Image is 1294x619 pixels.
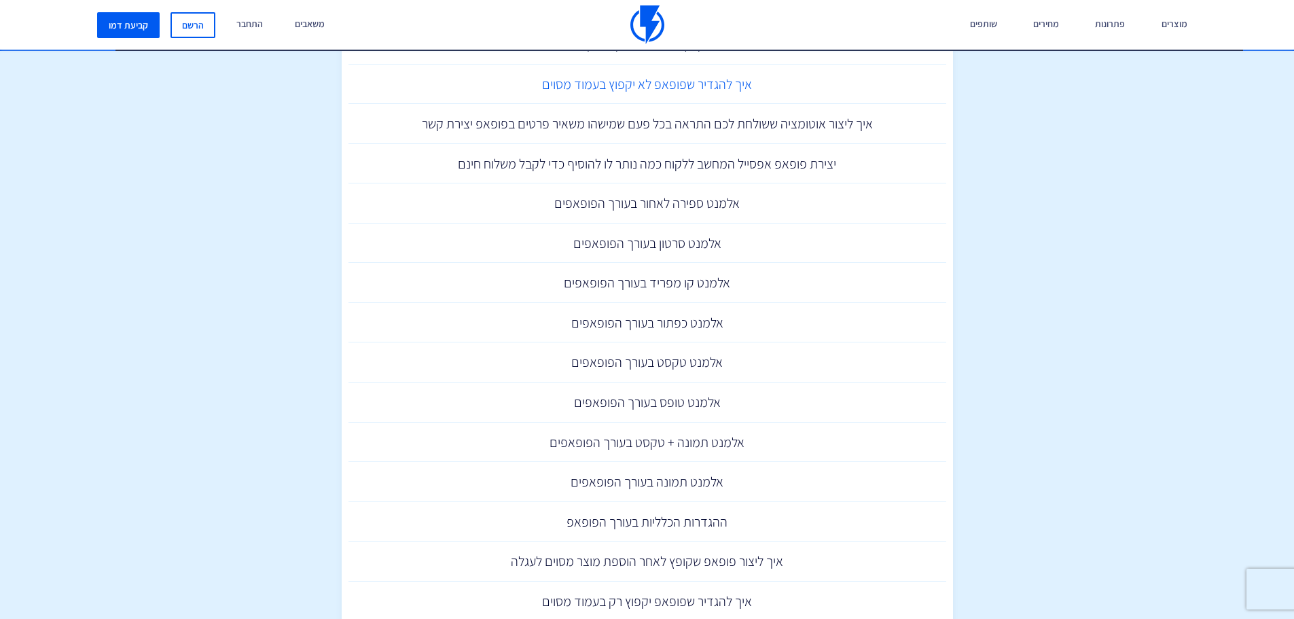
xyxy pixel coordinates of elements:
[348,383,946,423] a: אלמנט טופס בעורך הפופאפים
[348,342,946,383] a: אלמנט טקסט בעורך הפופאפים
[348,423,946,463] a: אלמנט תמונה + טקסט בעורך הפופאפים
[348,263,946,303] a: אלמנט קו מפריד בעורך הפופאפים
[348,65,946,105] a: איך להגדיר שפופאפ לא יקפוץ בעמוד מסוים
[97,12,160,38] a: קביעת דמו
[348,224,946,264] a: אלמנט סרטון בעורך הפופאפים
[348,502,946,542] a: ההגדרות הכלליות בעורך הפופאפ
[348,462,946,502] a: אלמנט תמונה בעורך הפופאפים
[348,542,946,582] a: איך ליצור פופאפ שקופץ לאחר הוספת מוצר מסוים לעגלה
[348,303,946,343] a: אלמנט כפתור בעורך הפופאפים
[170,12,215,38] a: הרשם
[348,183,946,224] a: אלמנט ספירה לאחור בעורך הפופאפים
[348,144,946,184] a: יצירת פופאפ אפסייל המחשב ללקוח כמה נותר לו להוסיף כדי לקבל משלוח חינם
[348,104,946,144] a: איך ליצור אוטומציה ששולחת לכם התראה בכל פעם שמישהו משאיר פרטים בפופאפ יצירת קשר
